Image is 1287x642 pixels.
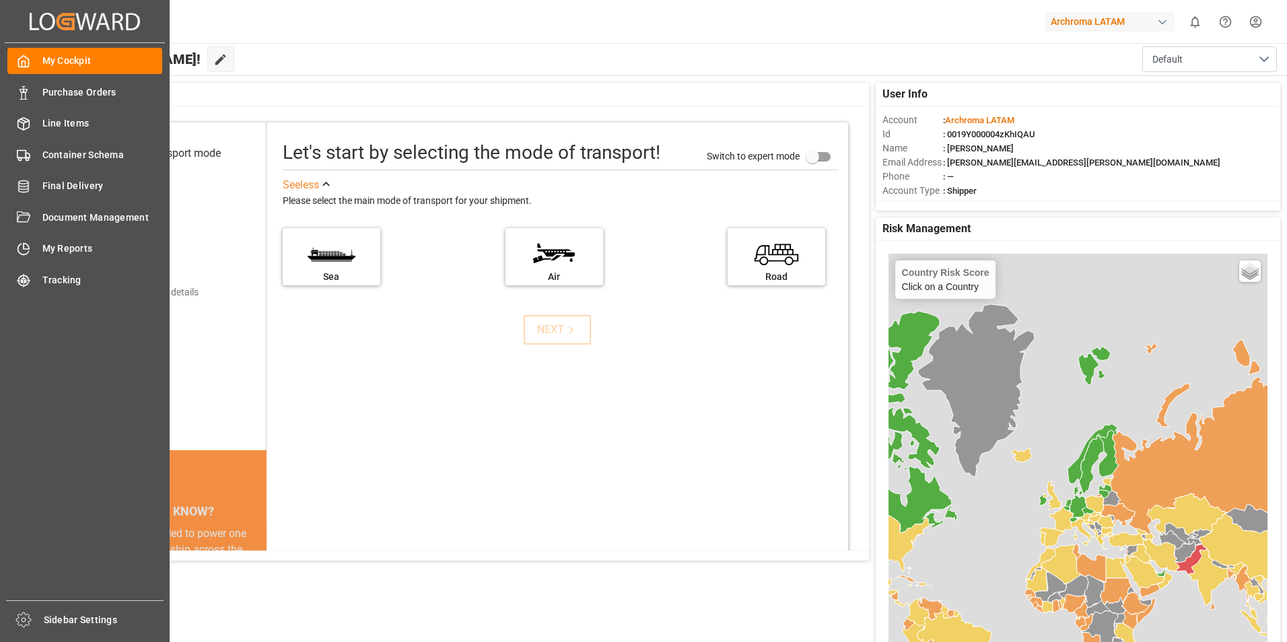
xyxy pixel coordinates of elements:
button: Archroma LATAM [1045,9,1180,34]
div: Air [512,270,596,284]
span: Default [1152,52,1183,67]
span: Hello [PERSON_NAME]! [56,46,201,72]
span: Phone [882,170,943,184]
span: My Reports [42,242,163,256]
span: : [PERSON_NAME] [943,143,1014,153]
div: Archroma LATAM [1045,12,1175,32]
span: Document Management [42,211,163,225]
span: Line Items [42,116,163,131]
div: Sea [289,270,374,284]
span: User Info [882,86,928,102]
span: Container Schema [42,148,163,162]
button: show 0 new notifications [1180,7,1210,37]
a: Tracking [7,266,162,293]
span: Account Type [882,184,943,198]
a: My Cockpit [7,48,162,74]
span: Id [882,127,943,141]
span: Final Delivery [42,179,163,193]
span: Name [882,141,943,155]
button: open menu [1142,46,1277,72]
span: Sidebar Settings [44,613,164,627]
a: Container Schema [7,141,162,168]
div: Add shipping details [114,285,199,299]
a: Line Items [7,110,162,137]
span: Purchase Orders [42,85,163,100]
span: Archroma LATAM [945,115,1014,125]
button: next slide / item [248,526,267,639]
span: : 0019Y000004zKhIQAU [943,129,1035,139]
span: Risk Management [882,221,971,237]
span: Switch to expert mode [707,150,800,161]
div: Road [734,270,819,284]
a: Layers [1239,260,1261,282]
span: Account [882,113,943,127]
button: NEXT [524,315,591,345]
div: NEXT [537,322,578,338]
h4: Country Risk Score [902,267,989,278]
a: My Reports [7,236,162,262]
span: My Cockpit [42,54,163,68]
div: See less [283,177,319,193]
span: : [943,115,1014,125]
a: Document Management [7,204,162,230]
span: : — [943,172,954,182]
a: Final Delivery [7,173,162,199]
span: Tracking [42,273,163,287]
div: Let's start by selecting the mode of transport! [283,139,660,167]
span: : Shipper [943,186,977,196]
span: Email Address [882,155,943,170]
span: : [PERSON_NAME][EMAIL_ADDRESS][PERSON_NAME][DOMAIN_NAME] [943,157,1220,168]
div: Click on a Country [902,267,989,292]
div: Please select the main mode of transport for your shipment. [283,193,839,209]
button: Help Center [1210,7,1241,37]
a: Purchase Orders [7,79,162,105]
